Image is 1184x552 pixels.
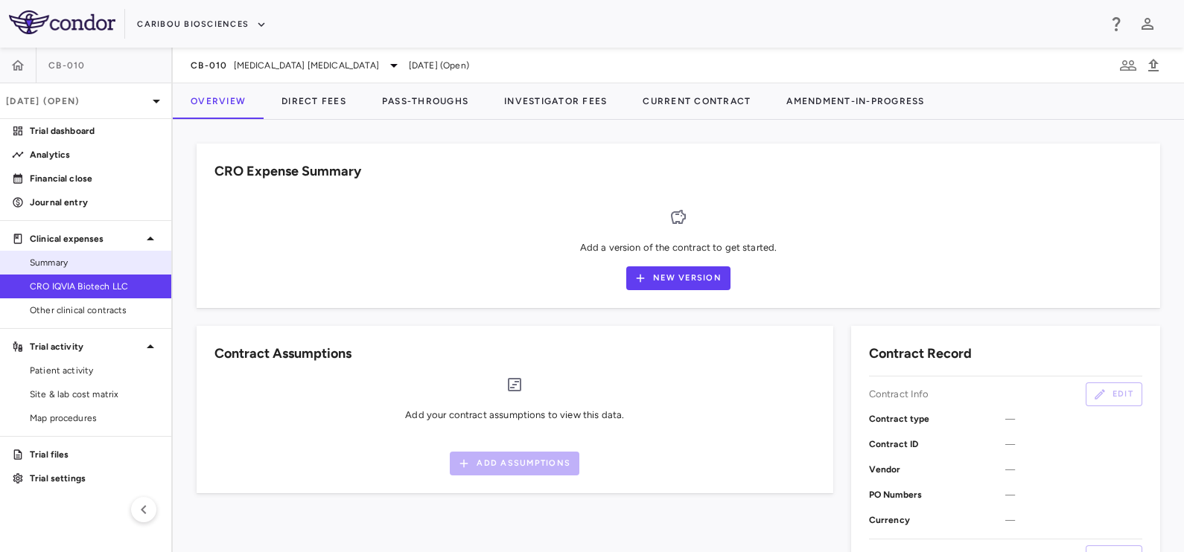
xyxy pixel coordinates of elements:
[30,411,159,425] span: Map procedures
[30,388,159,401] span: Site & lab cost matrix
[626,266,731,290] button: New Version
[30,124,159,138] p: Trial dashboard
[1005,437,1142,451] span: —
[48,60,86,71] span: CB-010
[869,412,1006,426] p: Contract type
[409,59,469,72] span: [DATE] (Open)
[30,448,159,461] p: Trial files
[869,488,1006,501] p: PO Numbers
[30,256,159,269] span: Summary
[264,83,364,119] button: Direct Fees
[486,83,625,119] button: Investigator Fees
[364,83,486,119] button: Pass-Throughs
[869,437,1006,451] p: Contract ID
[191,60,228,71] span: CB-010
[234,59,379,72] span: [MEDICAL_DATA] [MEDICAL_DATA]
[1005,463,1142,476] span: —
[405,408,624,422] p: Add your contract assumptions to view this data.
[768,83,942,119] button: Amendment-In-Progress
[30,172,159,185] p: Financial close
[869,513,1006,527] p: Currency
[9,10,115,34] img: logo-full-SnFGN8VE.png
[1005,488,1142,501] span: —
[30,232,141,245] p: Clinical expenses
[30,196,159,209] p: Journal entry
[30,364,159,377] span: Patient activity
[30,340,141,353] p: Trial activity
[869,463,1006,476] p: Vendor
[1005,513,1142,527] span: —
[30,304,159,317] span: Other clinical contracts
[214,344,351,364] h6: Contract Assumptions
[6,94,147,108] p: [DATE] (Open)
[137,13,267,36] button: Caribou Biosciences
[625,83,768,119] button: Current Contract
[30,472,159,485] p: Trial settings
[214,161,361,182] h6: CRO Expense Summary
[173,83,264,119] button: Overview
[580,241,777,254] p: Add a version of the contract to get started.
[30,280,159,293] span: CRO IQVIA Biotech LLC
[30,148,159,161] p: Analytics
[869,344,972,364] h6: Contract Record
[869,388,929,401] p: Contract Info
[1005,412,1142,426] span: —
